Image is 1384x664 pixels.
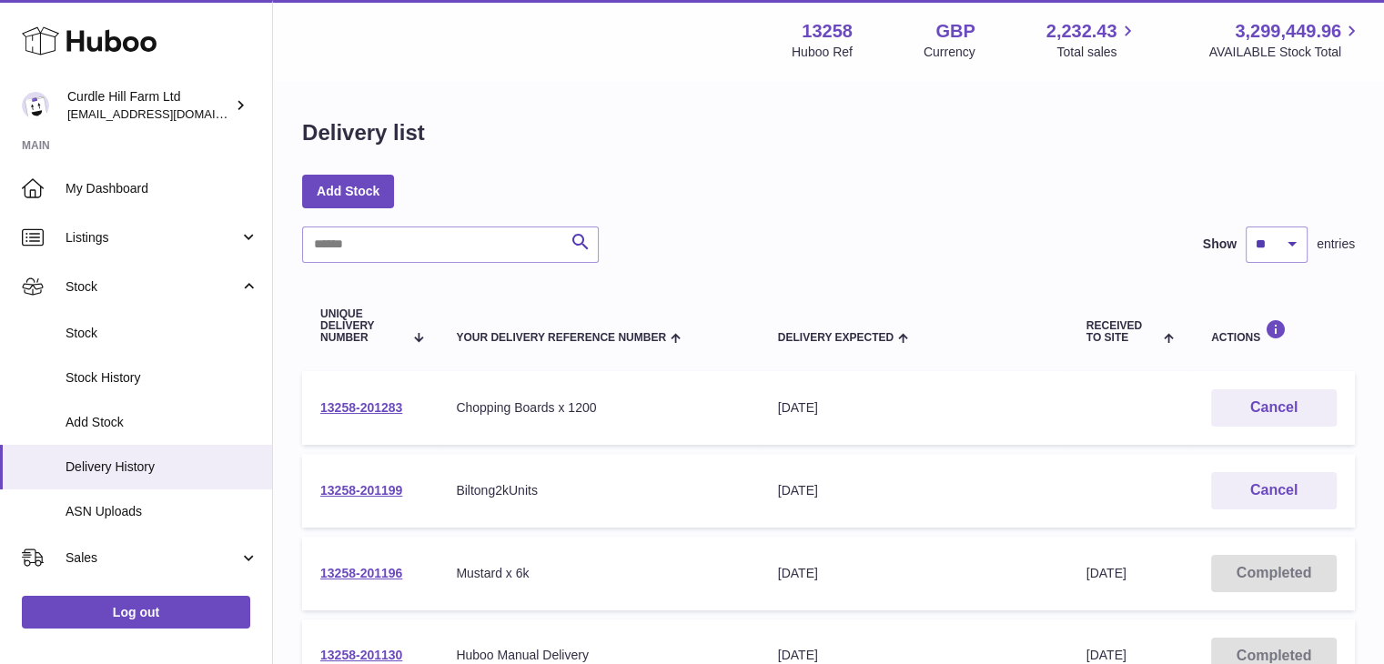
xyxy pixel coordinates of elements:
div: Mustard x 6k [456,565,741,582]
a: 2,232.43 Total sales [1046,19,1138,61]
label: Show [1203,236,1237,253]
span: Delivery Expected [778,332,894,344]
span: Received to Site [1086,320,1159,344]
span: AVAILABLE Stock Total [1208,44,1362,61]
img: internalAdmin-13258@internal.huboo.com [22,92,49,119]
div: Huboo Manual Delivery [456,647,741,664]
strong: GBP [935,19,975,44]
button: Cancel [1211,389,1337,427]
div: Currency [924,44,975,61]
div: Biltong2kUnits [456,482,741,499]
span: Total sales [1056,44,1137,61]
span: [DATE] [1086,566,1126,580]
button: Cancel [1211,472,1337,509]
a: 13258-201283 [320,400,402,415]
span: Your Delivery Reference Number [456,332,666,344]
span: entries [1317,236,1355,253]
a: Log out [22,596,250,629]
a: 3,299,449.96 AVAILABLE Stock Total [1208,19,1362,61]
span: Stock [66,278,239,296]
span: 3,299,449.96 [1235,19,1341,44]
a: Add Stock [302,175,394,207]
span: [DATE] [1086,648,1126,662]
div: [DATE] [778,565,1050,582]
span: Delivery History [66,458,258,476]
div: Chopping Boards x 1200 [456,399,741,417]
span: Unique Delivery Number [320,308,404,345]
a: 13258-201196 [320,566,402,580]
a: 13258-201130 [320,648,402,662]
span: 2,232.43 [1046,19,1117,44]
a: 13258-201199 [320,483,402,498]
div: Actions [1211,319,1337,344]
div: [DATE] [778,647,1050,664]
span: ASN Uploads [66,503,258,520]
span: My Dashboard [66,180,258,197]
h1: Delivery list [302,118,425,147]
span: Add Stock [66,414,258,431]
strong: 13258 [802,19,853,44]
div: Curdle Hill Farm Ltd [67,88,231,123]
div: [DATE] [778,482,1050,499]
span: [EMAIL_ADDRESS][DOMAIN_NAME] [67,106,268,121]
span: Stock [66,325,258,342]
span: Stock History [66,369,258,387]
span: Sales [66,549,239,567]
span: Listings [66,229,239,246]
div: [DATE] [778,399,1050,417]
div: Huboo Ref [792,44,853,61]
